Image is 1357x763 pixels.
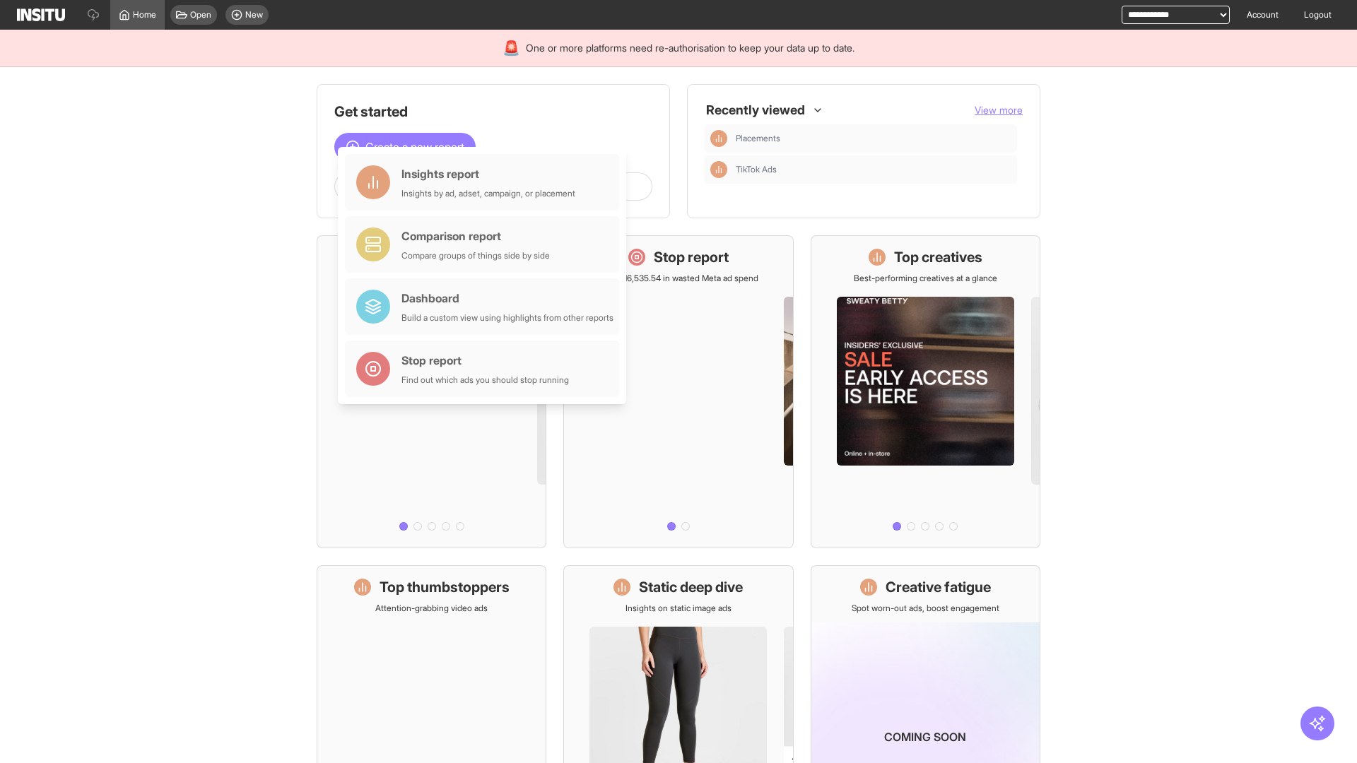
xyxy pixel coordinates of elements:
[245,9,263,20] span: New
[365,138,464,155] span: Create a new report
[975,103,1023,117] button: View more
[639,577,743,597] h1: Static deep dive
[736,133,780,144] span: Placements
[334,102,652,122] h1: Get started
[894,247,982,267] h1: Top creatives
[401,165,575,182] div: Insights report
[317,235,546,548] a: What's live nowSee all active ads instantly
[380,577,510,597] h1: Top thumbstoppers
[736,164,777,175] span: TikTok Ads
[563,235,793,548] a: Stop reportSave £16,535.54 in wasted Meta ad spend
[133,9,156,20] span: Home
[401,352,569,369] div: Stop report
[854,273,997,284] p: Best-performing creatives at a glance
[503,38,520,58] div: 🚨
[334,133,476,161] button: Create a new report
[811,235,1040,548] a: Top creativesBest-performing creatives at a glance
[654,247,729,267] h1: Stop report
[710,161,727,178] div: Insights
[625,603,732,614] p: Insights on static image ads
[190,9,211,20] span: Open
[401,290,613,307] div: Dashboard
[975,104,1023,116] span: View more
[736,133,1011,144] span: Placements
[401,250,550,261] div: Compare groups of things side by side
[710,130,727,147] div: Insights
[401,312,613,324] div: Build a custom view using highlights from other reports
[736,164,1011,175] span: TikTok Ads
[401,188,575,199] div: Insights by ad, adset, campaign, or placement
[401,374,569,386] div: Find out which ads you should stop running
[599,273,758,284] p: Save £16,535.54 in wasted Meta ad spend
[375,603,488,614] p: Attention-grabbing video ads
[526,41,854,55] span: One or more platforms need re-authorisation to keep your data up to date.
[17,8,65,21] img: Logo
[401,227,550,244] div: Comparison report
